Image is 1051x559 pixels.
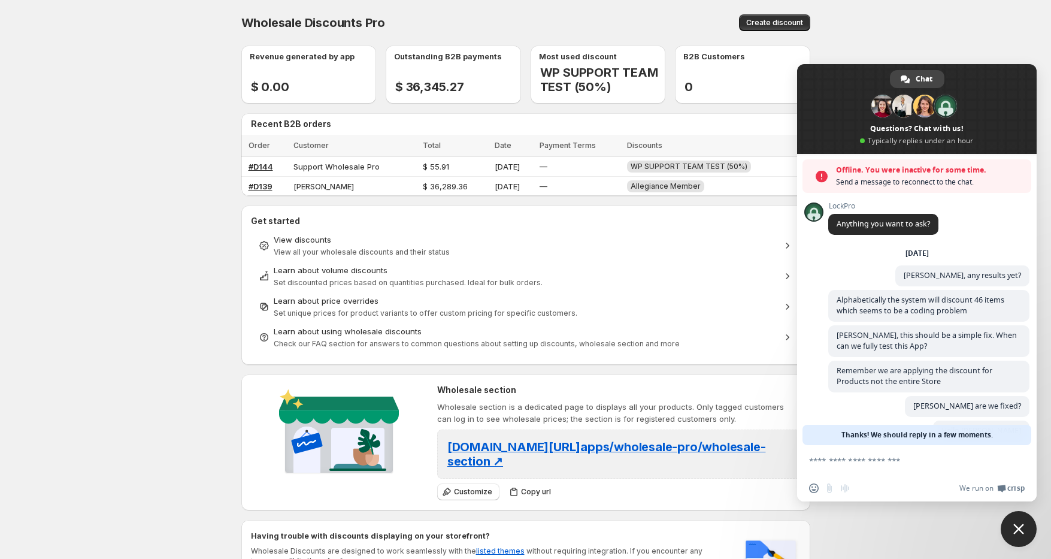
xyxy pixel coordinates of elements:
span: [DOMAIN_NAME][URL] apps/wholesale-pro/wholesale-section ↗ [447,440,766,469]
span: Order [249,141,270,150]
textarea: Compose your message... [809,445,1001,475]
a: listed themes [476,546,525,555]
h2: Recent B2B orders [251,118,805,130]
span: Set unique prices for product variants to offer custom pricing for specific customers. [274,309,577,318]
span: Support Wholesale Pro [293,162,380,171]
span: Date [495,141,511,150]
a: Chat [890,70,944,88]
a: Close chat [1001,511,1037,547]
span: Chat [916,70,932,88]
span: We run on [959,484,994,493]
span: Allegiance Member [631,182,701,191]
a: We run onCrisp [959,484,1025,493]
a: [DOMAIN_NAME][URL]apps/wholesale-pro/wholesale-section ↗ [447,443,766,467]
span: Payment Terms [540,141,596,150]
span: [PERSON_NAME], this should be a simple fix. When can we fully test this App? [837,330,1017,351]
span: Total [423,141,441,150]
p: B2B Customers [683,50,745,62]
div: Learn about price overrides [274,295,778,307]
button: Copy url [504,484,558,500]
span: — [540,182,547,191]
p: Outstanding B2B payments [394,50,502,62]
span: Create discount [746,18,803,28]
p: Wholesale section is a dedicated page to displays all your products. Only tagged customers can lo... [437,401,801,425]
span: [PERSON_NAME] are we fixed? [913,401,1021,411]
span: $ 36,289.36 [423,182,468,191]
a: #D144 [249,162,273,171]
span: Set discounted prices based on quantities purchased. Ideal for bulk orders. [274,278,543,287]
h2: 0 [684,80,702,94]
span: Offline. You were inactive for some time. [836,164,1025,176]
p: Most used discount [539,50,617,62]
span: [PERSON_NAME] [293,182,354,191]
span: Discounts [627,141,662,150]
button: Create discount [739,14,810,31]
span: — [540,162,547,171]
span: Alphabetically the system will discount 46 items which seems to be a coding problem [837,295,1004,316]
span: WP SUPPORT TEAM TEST (50%) [631,162,747,171]
p: Revenue generated by app [250,50,355,62]
span: Insert an emoji [809,484,819,493]
div: [DATE] [905,250,929,257]
span: Wholesale Discounts Pro [241,16,385,30]
h2: $ 36,345.27 [395,80,464,94]
span: Check our FAQ section for answers to common questions about setting up discounts, wholesale secti... [274,339,680,348]
div: Learn about using wholesale discounts [274,325,778,337]
img: Wholesale section [274,384,404,484]
span: Anything you want to ask? [837,219,930,229]
h2: Wholesale section [437,384,801,396]
span: [PERSON_NAME], any results yet? [904,270,1021,280]
span: [DATE] [495,182,520,191]
button: Customize [437,484,499,500]
span: Customize [454,487,492,497]
span: Copy url [521,487,551,497]
span: LockPro [828,202,938,210]
span: Customer [293,141,329,150]
span: Remember we are applying the discount for Products not the entire Store [837,365,992,386]
span: $ 55.91 [423,162,449,171]
span: View all your wholesale discounts and their status [274,247,450,256]
div: Learn about volume discounts [274,264,778,276]
h2: WP SUPPORT TEAM TEST (50%) [540,65,666,94]
div: View discounts [274,234,778,246]
a: #D139 [249,182,272,191]
h2: Get started [251,215,801,227]
span: Send a message to reconnect to the chat. [836,176,1025,188]
span: [DATE] [495,162,520,171]
span: Crisp [1007,484,1025,493]
span: Thanks! We should reply in a few moments. [841,425,993,445]
h2: Having trouble with discounts displaying on your storefront? [251,530,729,542]
h2: $ 0.00 [251,80,289,94]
